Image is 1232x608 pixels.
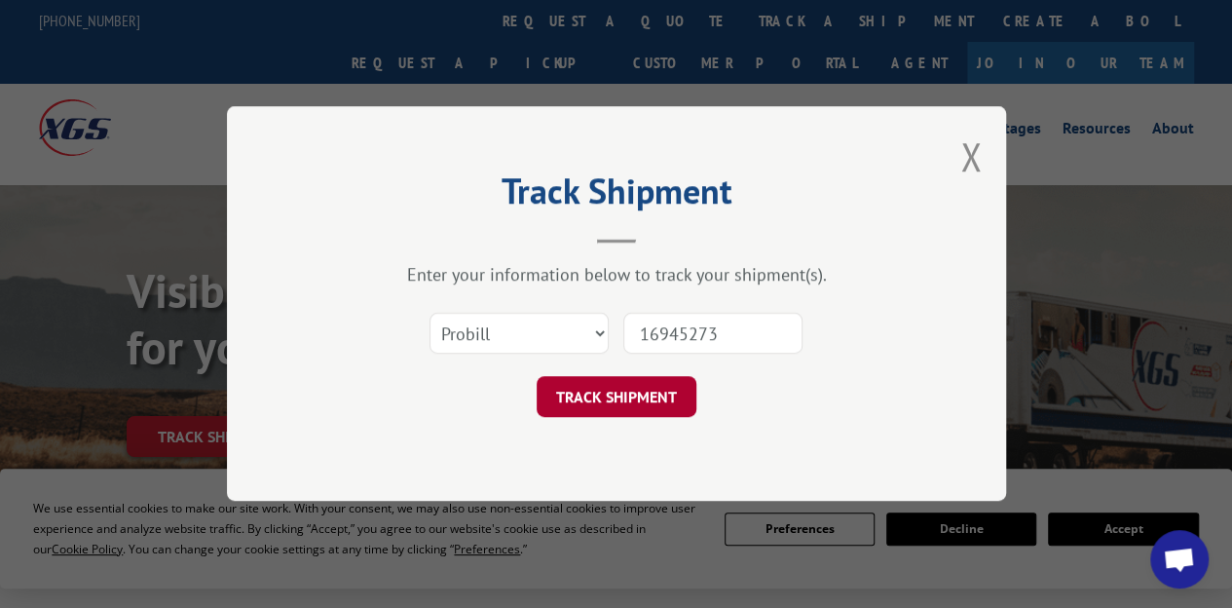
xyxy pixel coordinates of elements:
button: Close modal [960,131,982,182]
div: Open chat [1150,530,1209,589]
h2: Track Shipment [324,177,909,214]
input: Number(s) [623,314,803,355]
button: TRACK SHIPMENT [537,377,696,418]
div: Enter your information below to track your shipment(s). [324,264,909,286]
